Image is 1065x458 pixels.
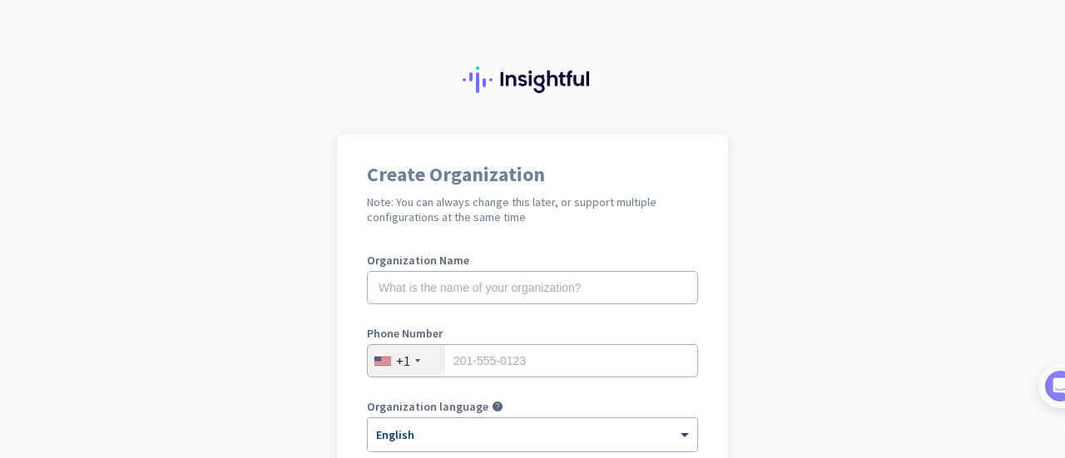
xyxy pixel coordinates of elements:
h1: Create Organization [367,165,698,185]
h2: Note: You can always change this later, or support multiple configurations at the same time [367,195,698,224]
input: 201-555-0123 [367,344,698,377]
label: Organization language [367,401,488,412]
input: What is the name of your organization? [367,271,698,304]
div: +1 [396,352,410,369]
label: Organization Name [367,254,698,266]
label: Phone Number [367,327,698,339]
img: Insightful [463,66,602,93]
i: help [492,401,503,412]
